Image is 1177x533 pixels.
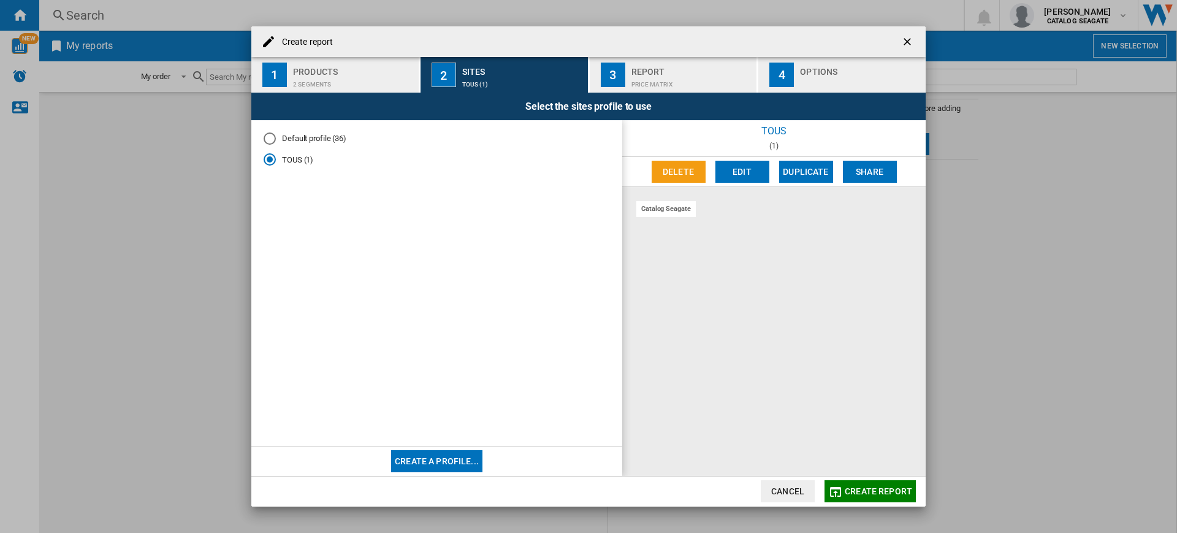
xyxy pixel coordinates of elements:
[652,161,706,183] button: Delete
[622,120,926,142] div: TOUS
[251,93,926,120] div: Select the sites profile to use
[293,62,414,75] div: Products
[901,36,916,50] ng-md-icon: getI18NText('BUTTONS.CLOSE_DIALOG')
[800,62,921,75] div: Options
[432,63,456,87] div: 2
[622,142,926,150] div: (1)
[462,62,583,75] div: Sites
[421,57,589,93] button: 2 Sites TOUS (1)
[636,201,696,217] div: catalog seagate
[293,75,414,88] div: 2 segments
[845,486,912,496] span: Create report
[843,161,897,183] button: Share
[825,480,916,502] button: Create report
[896,29,921,54] button: getI18NText('BUTTONS.CLOSE_DIALOG')
[462,75,583,88] div: TOUS (1)
[631,62,752,75] div: Report
[264,132,610,144] md-radio-button: Default profile (36)
[251,57,420,93] button: 1 Products 2 segments
[761,480,815,502] button: Cancel
[631,75,752,88] div: Price Matrix
[715,161,769,183] button: Edit
[779,161,833,183] button: Duplicate
[276,36,333,48] h4: Create report
[590,57,758,93] button: 3 Report Price Matrix
[601,63,625,87] div: 3
[262,63,287,87] div: 1
[264,154,610,166] md-radio-button: TOUS (1)
[391,450,482,472] button: Create a profile...
[758,57,926,93] button: 4 Options
[769,63,794,87] div: 4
